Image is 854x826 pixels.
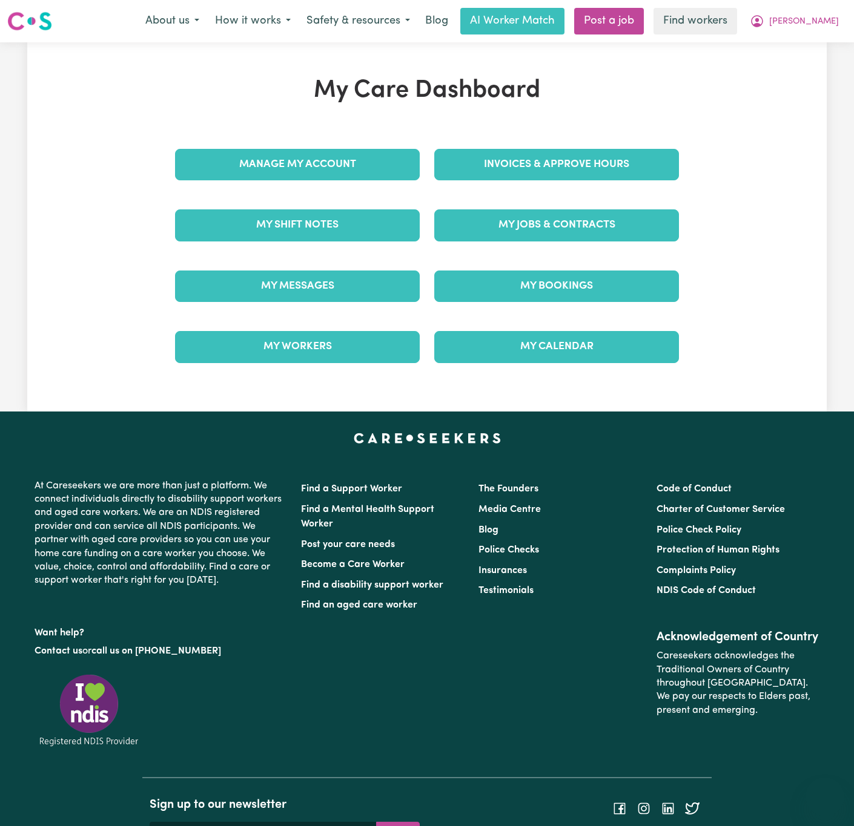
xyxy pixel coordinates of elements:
p: Careseekers acknowledges the Traditional Owners of Country throughout [GEOGRAPHIC_DATA]. We pay o... [657,644,819,722]
p: Want help? [35,621,286,640]
a: AI Worker Match [460,8,564,34]
button: Safety & resources [299,8,418,34]
a: Insurances [478,566,527,575]
h2: Acknowledgement of Country [657,630,819,644]
h2: Sign up to our newsletter [150,798,420,812]
a: Police Check Policy [657,525,741,535]
a: Testimonials [478,586,534,595]
a: Invoices & Approve Hours [434,149,679,180]
a: My Workers [175,331,420,362]
button: About us [137,8,207,34]
a: Follow Careseekers on LinkedIn [661,803,675,813]
a: Media Centre [478,505,541,514]
span: [PERSON_NAME] [769,15,839,28]
a: Become a Care Worker [301,560,405,569]
a: Police Checks [478,545,539,555]
a: Follow Careseekers on Instagram [637,803,651,813]
a: My Calendar [434,331,679,362]
a: Find a Mental Health Support Worker [301,505,434,529]
a: Charter of Customer Service [657,505,785,514]
a: The Founders [478,484,538,494]
p: or [35,640,286,663]
a: call us on [PHONE_NUMBER] [91,646,221,656]
p: At Careseekers we are more than just a platform. We connect individuals directly to disability su... [35,474,286,592]
a: Code of Conduct [657,484,732,494]
a: Contact us [35,646,82,656]
a: Careseekers home page [354,433,501,443]
a: NDIS Code of Conduct [657,586,756,595]
a: Find a disability support worker [301,580,443,590]
button: My Account [742,8,847,34]
a: My Shift Notes [175,209,420,241]
a: Post your care needs [301,540,395,549]
a: Follow Careseekers on Facebook [612,803,627,813]
h1: My Care Dashboard [168,76,686,105]
a: Protection of Human Rights [657,545,780,555]
a: My Jobs & Contracts [434,209,679,241]
a: Find an aged care worker [301,600,417,610]
a: Find workers [654,8,737,34]
a: My Messages [175,270,420,302]
a: My Bookings [434,270,679,302]
a: Follow Careseekers on Twitter [685,803,700,813]
a: Manage My Account [175,149,420,180]
img: Careseekers logo [7,10,52,32]
a: Careseekers logo [7,7,52,35]
a: Complaints Policy [657,566,736,575]
a: Find a Support Worker [301,484,402,494]
button: How it works [207,8,299,34]
iframe: Button to launch messaging window [806,778,844,816]
img: Registered NDIS provider [35,672,144,748]
a: Blog [478,525,498,535]
a: Post a job [574,8,644,34]
a: Blog [418,8,455,34]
